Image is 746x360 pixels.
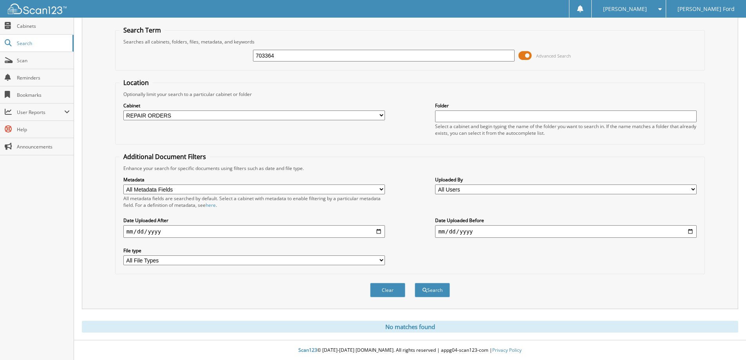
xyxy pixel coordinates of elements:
[435,102,697,109] label: Folder
[17,126,70,133] span: Help
[435,225,697,238] input: end
[8,4,67,14] img: scan123-logo-white.svg
[123,247,385,254] label: File type
[17,23,70,29] span: Cabinets
[119,38,701,45] div: Searches all cabinets, folders, files, metadata, and keywords
[119,152,210,161] legend: Additional Document Filters
[17,109,64,116] span: User Reports
[370,283,405,297] button: Clear
[82,321,738,333] div: No matches found
[435,123,697,136] div: Select a cabinet and begin typing the name of the folder you want to search in. If the name match...
[17,74,70,81] span: Reminders
[707,322,746,360] iframe: Chat Widget
[123,217,385,224] label: Date Uploaded After
[119,26,165,34] legend: Search Term
[17,57,70,64] span: Scan
[492,347,522,353] a: Privacy Policy
[17,143,70,150] span: Announcements
[119,165,701,172] div: Enhance your search for specific documents using filters such as date and file type.
[298,347,317,353] span: Scan123
[123,176,385,183] label: Metadata
[119,78,153,87] legend: Location
[435,217,697,224] label: Date Uploaded Before
[17,40,69,47] span: Search
[123,195,385,208] div: All metadata fields are searched by default. Select a cabinet with metadata to enable filtering b...
[536,53,571,59] span: Advanced Search
[119,91,701,98] div: Optionally limit your search to a particular cabinet or folder
[415,283,450,297] button: Search
[603,7,647,11] span: [PERSON_NAME]
[123,225,385,238] input: start
[17,92,70,98] span: Bookmarks
[206,202,216,208] a: here
[677,7,735,11] span: [PERSON_NAME] Ford
[435,176,697,183] label: Uploaded By
[74,341,746,360] div: © [DATE]-[DATE] [DOMAIN_NAME]. All rights reserved | appg04-scan123-com |
[123,102,385,109] label: Cabinet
